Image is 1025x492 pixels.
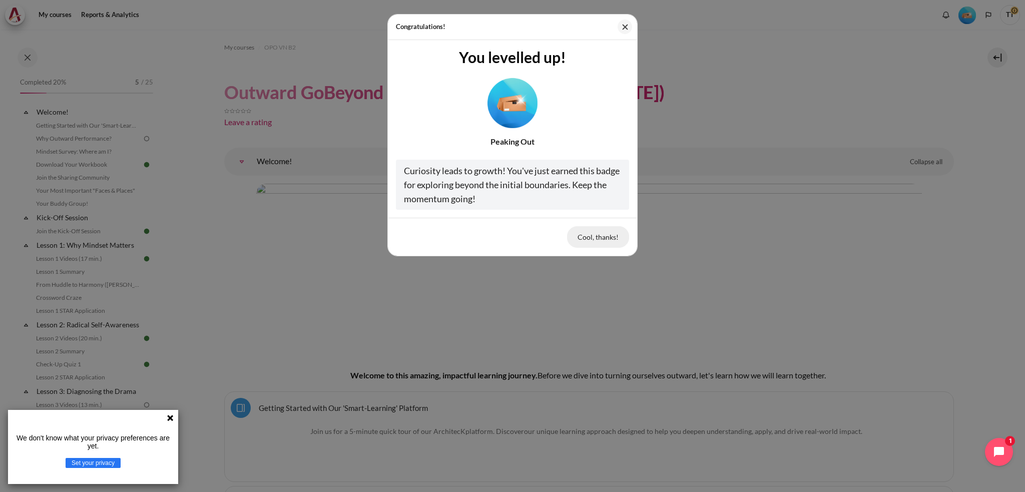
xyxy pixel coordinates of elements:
[396,136,629,148] div: Peaking Out
[396,22,445,32] h5: Congratulations!
[396,160,629,210] div: Curiosity leads to growth! You've just earned this badge for exploring beyond the initial boundar...
[66,458,121,468] button: Set your privacy
[567,226,629,247] button: Cool, thanks!
[396,48,629,66] h3: You levelled up!
[487,74,538,128] div: Level #2
[618,20,632,34] button: Close
[12,434,174,450] p: We don't know what your privacy preferences are yet.
[487,78,538,128] img: Level #2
